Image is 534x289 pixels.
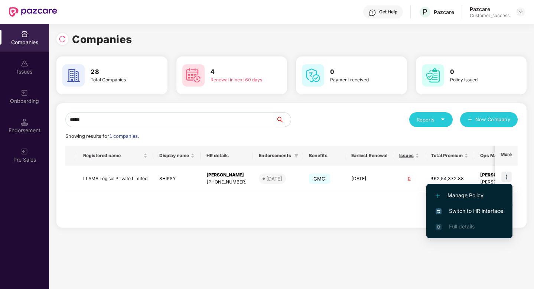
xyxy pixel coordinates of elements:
[21,60,28,67] img: svg+xml;base64,PHN2ZyBpZD0iSXNzdWVzX2Rpc2FibGVkIiB4bWxucz0iaHR0cDovL3d3dy53My5vcmcvMjAwMC9zdmciIH...
[109,133,139,139] span: 1 companies.
[276,117,291,123] span: search
[436,191,503,199] span: Manage Policy
[21,148,28,155] img: svg+xml;base64,PHN2ZyB3aWR0aD0iMjAiIGhlaWdodD0iMjAiIHZpZXdCb3g9IjAgMCAyMCAyMCIgZmlsbD0ibm9uZSIgeG...
[91,67,146,77] h3: 28
[266,175,282,182] div: [DATE]
[434,9,454,16] div: Pazcare
[206,179,247,186] div: [PHONE_NUMBER]
[201,146,253,166] th: HR details
[399,175,419,182] div: 0
[182,64,205,87] img: svg+xml;base64,PHN2ZyB4bWxucz0iaHR0cDovL3d3dy53My5vcmcvMjAwMC9zdmciIHdpZHRoPSI2MCIgaGVpZ2h0PSI2MC...
[276,112,291,127] button: search
[21,118,28,126] img: svg+xml;base64,PHN2ZyB3aWR0aD0iMTQuNSIgaGVpZ2h0PSIxNC41IiB2aWV3Qm94PSIwIDAgMTYgMTYiIGZpbGw9Im5vbm...
[440,117,445,122] span: caret-down
[425,146,474,166] th: Total Premium
[65,133,139,139] span: Showing results for
[211,67,266,77] h3: 4
[423,7,427,16] span: P
[59,35,66,43] img: svg+xml;base64,PHN2ZyBpZD0iUmVsb2FkLTMyeDMyIiB4bWxucz0iaHR0cDovL3d3dy53My5vcmcvMjAwMC9zdmciIHdpZH...
[330,67,385,77] h3: 0
[475,116,511,123] span: New Company
[422,64,444,87] img: svg+xml;base64,PHN2ZyB4bWxucz0iaHR0cDovL3d3dy53My5vcmcvMjAwMC9zdmciIHdpZHRoPSI2MCIgaGVpZ2h0PSI2MC...
[91,77,146,84] div: Total Companies
[62,64,85,87] img: svg+xml;base64,PHN2ZyB4bWxucz0iaHR0cDovL3d3dy53My5vcmcvMjAwMC9zdmciIHdpZHRoPSI2MCIgaGVpZ2h0PSI2MC...
[72,31,132,48] h1: Companies
[393,146,425,166] th: Issues
[294,153,299,158] span: filter
[211,77,266,84] div: Renewal in next 60 days
[303,146,345,166] th: Benefits
[153,166,201,192] td: SHIPSY
[449,223,475,230] span: Full details
[431,175,468,182] div: ₹62,54,372.88
[450,77,505,84] div: Policy issued
[309,173,330,184] span: GMC
[259,153,291,159] span: Endorsements
[330,77,385,84] div: Payment received
[21,89,28,97] img: svg+xml;base64,PHN2ZyB3aWR0aD0iMjAiIGhlaWdodD0iMjAiIHZpZXdCb3g9IjAgMCAyMCAyMCIgZmlsbD0ibm9uZSIgeG...
[345,146,393,166] th: Earliest Renewal
[293,151,300,160] span: filter
[501,172,512,182] img: icon
[345,166,393,192] td: [DATE]
[468,117,472,123] span: plus
[21,30,28,38] img: svg+xml;base64,PHN2ZyBpZD0iQ29tcGFuaWVzIiB4bWxucz0iaHR0cDovL3d3dy53My5vcmcvMjAwMC9zdmciIHdpZHRoPS...
[379,9,397,15] div: Get Help
[436,194,440,198] img: svg+xml;base64,PHN2ZyB4bWxucz0iaHR0cDovL3d3dy53My5vcmcvMjAwMC9zdmciIHdpZHRoPSIxMi4yMDEiIGhlaWdodD...
[436,207,503,215] span: Switch to HR interface
[518,9,524,15] img: svg+xml;base64,PHN2ZyBpZD0iRHJvcGRvd24tMzJ4MzIiIHhtbG5zPSJodHRwOi8vd3d3LnczLm9yZy8yMDAwL3N2ZyIgd2...
[460,112,518,127] button: plusNew Company
[77,166,153,192] td: LLAMA Logisol Private Limited
[431,153,463,159] span: Total Premium
[470,6,509,13] div: Pazcare
[153,146,201,166] th: Display name
[206,172,247,179] div: [PERSON_NAME]
[159,153,189,159] span: Display name
[399,153,414,159] span: Issues
[302,64,324,87] img: svg+xml;base64,PHN2ZyB4bWxucz0iaHR0cDovL3d3dy53My5vcmcvMjAwMC9zdmciIHdpZHRoPSI2MCIgaGVpZ2h0PSI2MC...
[9,7,57,17] img: New Pazcare Logo
[470,13,509,19] div: Customer_success
[450,67,505,77] h3: 0
[436,208,442,214] img: svg+xml;base64,PHN2ZyB4bWxucz0iaHR0cDovL3d3dy53My5vcmcvMjAwMC9zdmciIHdpZHRoPSIxNiIgaGVpZ2h0PSIxNi...
[77,146,153,166] th: Registered name
[436,224,442,230] img: svg+xml;base64,PHN2ZyB4bWxucz0iaHR0cDovL3d3dy53My5vcmcvMjAwMC9zdmciIHdpZHRoPSIxNi4zNjMiIGhlaWdodD...
[417,116,445,123] div: Reports
[495,146,518,166] th: More
[83,153,142,159] span: Registered name
[369,9,376,16] img: svg+xml;base64,PHN2ZyBpZD0iSGVscC0zMngzMiIgeG1sbnM9Imh0dHA6Ly93d3cudzMub3JnLzIwMDAvc3ZnIiB3aWR0aD...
